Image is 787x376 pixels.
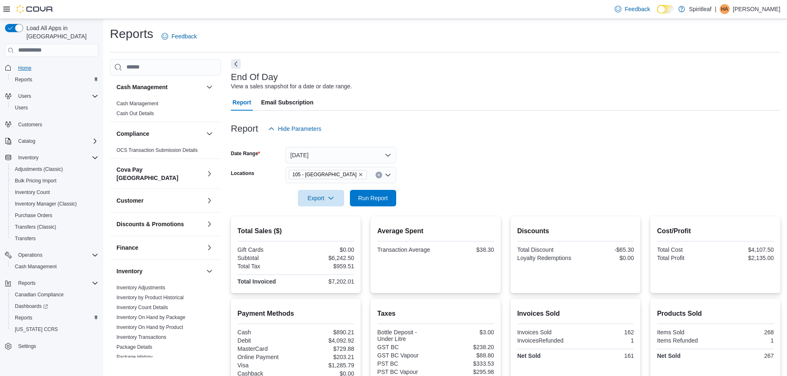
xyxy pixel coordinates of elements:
[437,360,494,367] div: $333.53
[385,172,391,178] button: Open list of options
[117,220,184,228] h3: Discounts & Promotions
[17,5,54,13] img: Cova
[18,93,31,99] span: Users
[117,315,185,320] a: Inventory On Hand by Package
[8,261,102,272] button: Cash Management
[577,329,634,336] div: 162
[231,59,241,69] button: Next
[12,176,98,186] span: Bulk Pricing Import
[717,329,774,336] div: 268
[238,278,276,285] strong: Total Invoiced
[12,290,98,300] span: Canadian Compliance
[117,304,168,311] span: Inventory Count Details
[358,172,363,177] button: Remove 105 - West Kelowna from selection in this group
[376,172,382,178] button: Clear input
[720,4,730,14] div: Holly A
[12,301,51,311] a: Dashboards
[298,190,344,206] button: Export
[12,187,53,197] a: Inventory Count
[12,75,36,85] a: Reports
[238,345,294,352] div: MasterCard
[15,119,98,130] span: Customers
[18,343,36,350] span: Settings
[377,329,434,342] div: Bottle Deposit - Under Litre
[12,262,60,272] a: Cash Management
[12,234,98,244] span: Transfers
[517,352,541,359] strong: Net Sold
[265,121,325,137] button: Hide Parameters
[8,221,102,233] button: Transfers (Classic)
[657,226,774,236] h2: Cost/Profit
[577,246,634,253] div: -$65.30
[12,234,39,244] a: Transfers
[12,164,66,174] a: Adjustments (Classic)
[517,309,634,319] h2: Invoices Sold
[15,177,57,184] span: Bulk Pricing Import
[117,344,152,350] a: Package Details
[204,219,214,229] button: Discounts & Promotions
[15,76,32,83] span: Reports
[18,154,38,161] span: Inventory
[377,360,434,367] div: PST BC
[15,250,46,260] button: Operations
[117,83,203,91] button: Cash Management
[285,147,396,163] button: [DATE]
[18,65,31,71] span: Home
[18,252,43,258] span: Operations
[717,352,774,359] div: 267
[117,285,165,291] a: Inventory Adjustments
[15,120,45,130] a: Customers
[297,337,354,344] div: $4,092.92
[358,194,388,202] span: Run Report
[278,125,321,133] span: Hide Parameters
[117,314,185,321] span: Inventory On Hand by Package
[238,263,294,270] div: Total Tax
[238,354,294,360] div: Online Payment
[517,246,574,253] div: Total Discount
[18,121,42,128] span: Customers
[15,303,48,310] span: Dashboards
[437,344,494,350] div: $238.20
[117,244,203,252] button: Finance
[8,233,102,244] button: Transfers
[117,130,203,138] button: Compliance
[15,341,39,351] a: Settings
[231,82,352,91] div: View a sales snapshot for a date or date range.
[8,289,102,300] button: Canadian Compliance
[733,4,780,14] p: [PERSON_NAME]
[297,278,354,285] div: $7,202.01
[204,129,214,139] button: Compliance
[297,263,354,270] div: $959.51
[12,324,98,334] span: Washington CCRS
[238,246,294,253] div: Gift Cards
[117,166,203,182] h3: Cova Pay [GEOGRAPHIC_DATA]
[117,344,152,350] span: Package Details
[377,309,494,319] h2: Taxes
[517,329,574,336] div: Invoices Sold
[117,130,149,138] h3: Compliance
[721,4,728,14] span: HA
[297,329,354,336] div: $890.21
[204,169,214,179] button: Cova Pay [GEOGRAPHIC_DATA]
[297,345,354,352] div: $729.88
[657,309,774,319] h2: Products Sold
[231,170,254,177] label: Locations
[117,196,143,205] h3: Customer
[577,255,634,261] div: $0.00
[117,305,168,310] a: Inventory Count Details
[657,329,713,336] div: Items Sold
[5,59,98,374] nav: Complex example
[2,152,102,163] button: Inventory
[12,324,61,334] a: [US_STATE] CCRS
[437,352,494,359] div: $88.80
[204,82,214,92] button: Cash Management
[117,83,168,91] h3: Cash Management
[110,26,153,42] h1: Reports
[12,210,98,220] span: Purchase Orders
[377,246,434,253] div: Transaction Average
[117,196,203,205] button: Customer
[2,340,102,352] button: Settings
[15,201,77,207] span: Inventory Manager (Classic)
[117,354,152,360] a: Package History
